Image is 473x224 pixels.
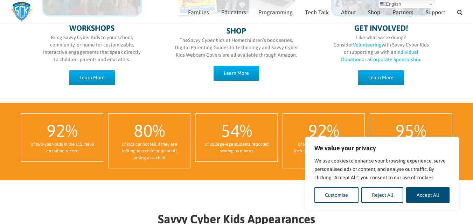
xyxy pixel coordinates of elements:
[308,121,327,141] span: 92
[370,57,420,62] a: Corporate Sponsorship
[314,144,450,152] p: We value your privacy
[361,187,404,203] button: Reject All
[368,9,380,15] span: Shop
[406,187,450,203] button: Accept All
[221,121,240,141] span: 54
[116,141,183,161] div: of kids cannot tell if they are talking to a child or an adult posing as a child
[11,2,33,21] img: Savvy Cyber Kids Logo
[353,42,382,48] a: Volunteering
[358,70,404,85] a: Learn More
[188,37,245,43] i: Savvy Cyber Kids at Home
[341,9,356,15] span: About
[28,141,96,154] div: of two-year-olds in the U.S. have an online record
[290,141,357,161] div: of teens are online daily—including 24% who are ‘almost constantly’ online
[134,121,153,141] span: 80
[240,121,252,141] span: %
[354,23,408,32] span: GET INVOLVED!
[42,34,142,63] p: Bring Savvy Cyber Kids to your school, community, or home for customizable, interactive engagemen...
[224,70,249,76] span: Learn More
[153,121,165,141] span: %
[47,121,65,141] span: 92
[188,9,209,15] span: Families
[380,1,386,7] img: en
[69,23,114,32] span: WORKSHOPS
[327,121,339,141] span: %
[221,9,246,15] span: Educators
[331,34,431,63] p: Like what we’re doing? Consider with Savvy Cyber Kids or supporting us with an or a .
[79,75,105,81] span: Learn More
[69,70,115,85] a: Learn More
[305,9,329,15] span: Tech Talk
[203,141,270,154] div: of college-age students reported sexting as minors
[214,66,259,81] a: Learn More
[258,9,293,15] span: Programming
[173,37,300,59] p: The children’s book series, Digital Parenting Guides to Technology and Savvy Cyber Kids Webcam Co...
[414,121,426,141] span: %
[314,157,450,182] p: We use cookies to enhance your browsing experience, serve personalised ads or content, and analys...
[392,9,413,15] span: Partners
[341,49,418,62] a: Individual Donation
[426,9,445,15] span: Support
[227,26,246,35] span: SHOP
[314,187,359,203] button: Customise
[395,121,414,141] span: 95
[368,75,394,81] span: Learn More
[65,121,78,141] span: %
